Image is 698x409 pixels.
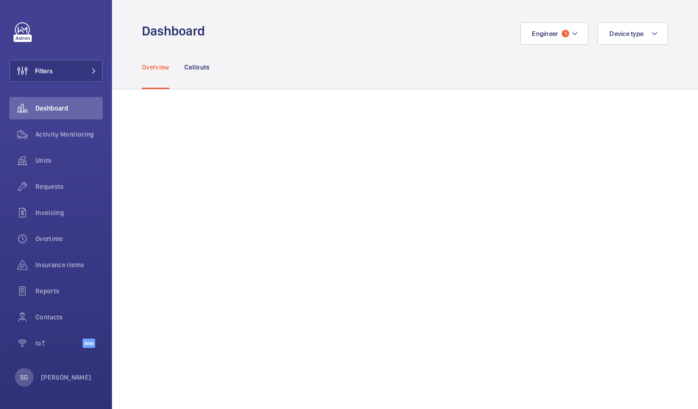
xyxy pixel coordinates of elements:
span: Dashboard [35,104,103,113]
button: Engineer1 [520,22,588,45]
span: Contacts [35,312,103,322]
span: 1 [562,30,569,37]
span: Overtime [35,234,103,243]
span: Engineer [532,30,558,37]
button: Filters [9,60,103,82]
span: Beta [83,339,95,348]
span: Activity Monitoring [35,130,103,139]
p: Overview [142,62,169,72]
span: Filters [35,66,53,76]
span: Invoicing [35,208,103,217]
h1: Dashboard [142,22,210,40]
span: Device type [609,30,643,37]
span: Requests [35,182,103,191]
p: Callouts [184,62,210,72]
p: [PERSON_NAME] [41,373,91,382]
span: IoT [35,339,83,348]
span: Units [35,156,103,165]
span: Reports [35,286,103,296]
span: Insurance items [35,260,103,270]
button: Device type [598,22,668,45]
p: SG [20,373,28,382]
